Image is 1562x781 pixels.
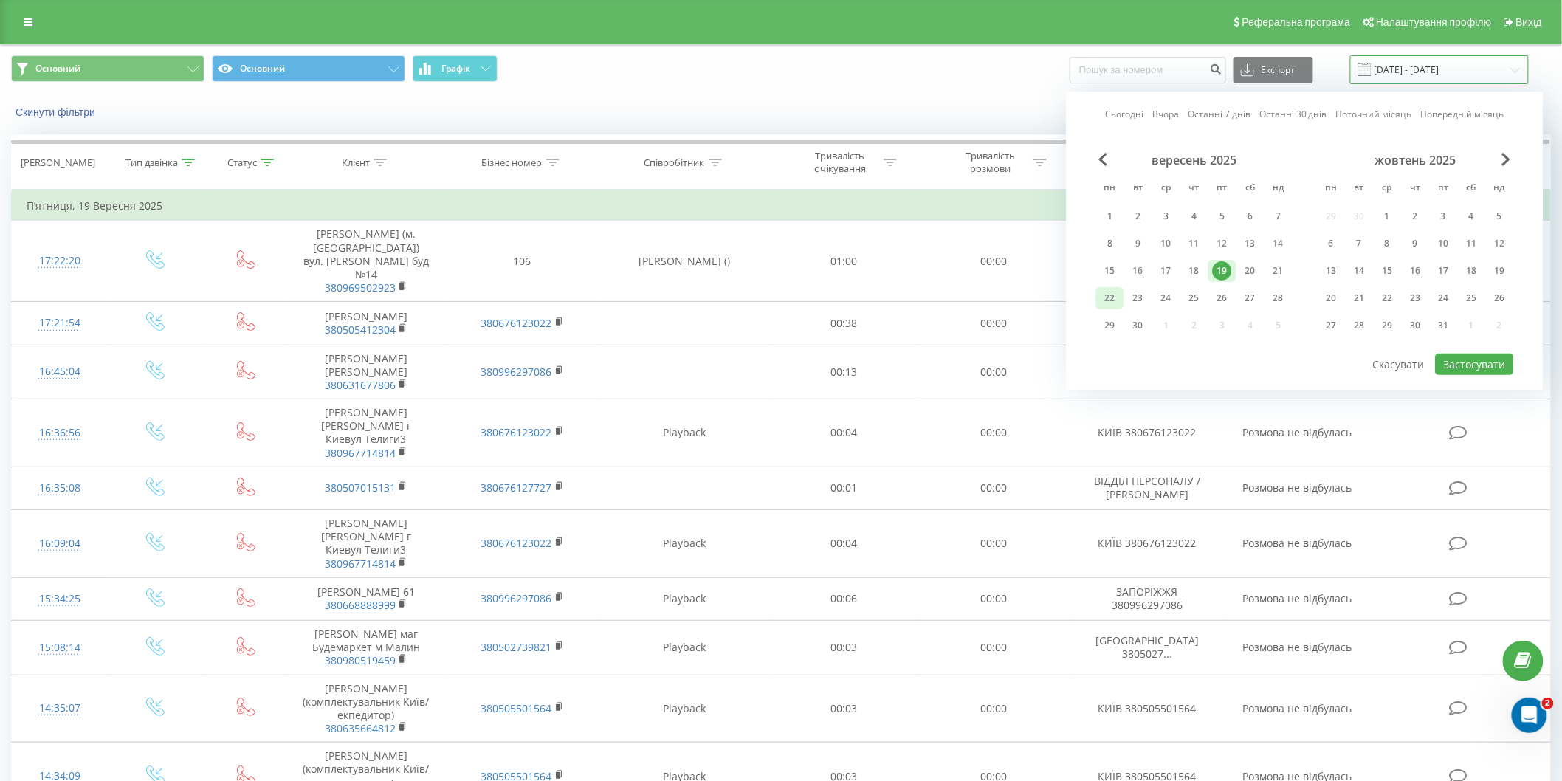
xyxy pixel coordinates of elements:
[768,577,919,620] td: 00:06
[1185,234,1204,253] div: 11
[1378,289,1397,308] div: 22
[325,323,396,337] a: 380505412304
[1406,207,1425,226] div: 2
[1378,207,1397,226] div: 1
[481,365,552,379] a: 380996297086
[1542,698,1554,709] span: 2
[1127,178,1149,200] abbr: вівторок
[1402,287,1430,309] div: чт 23 жовт 2025 р.
[1458,205,1486,227] div: сб 4 жовт 2025 р.
[1155,178,1177,200] abbr: середа
[1350,289,1369,308] div: 21
[12,191,1551,221] td: П’ятниця, 19 Вересня 2025
[1318,260,1346,282] div: пн 13 жовт 2025 р.
[1185,289,1204,308] div: 25
[1374,205,1402,227] div: ср 1 жовт 2025 р.
[600,577,768,620] td: Playback
[1096,233,1124,255] div: пн 8 вер 2025 р.
[1318,314,1346,337] div: пн 27 жовт 2025 р.
[919,467,1070,509] td: 00:00
[1241,261,1260,281] div: 20
[444,221,601,302] td: 106
[1374,233,1402,255] div: ср 8 жовт 2025 р.
[27,633,93,662] div: 15:08:14
[1101,316,1120,335] div: 29
[1129,207,1148,226] div: 2
[1434,207,1453,226] div: 3
[325,721,396,735] a: 380635664812
[1430,260,1458,282] div: пт 17 жовт 2025 р.
[288,345,444,399] td: [PERSON_NAME] [PERSON_NAME]
[1406,261,1425,281] div: 16
[288,577,444,620] td: [PERSON_NAME] 61
[1070,467,1226,509] td: ВІДДІЛ ПЕРСОНАЛУ / [PERSON_NAME]
[801,150,880,175] div: Тривалість очікування
[1099,153,1108,166] span: Previous Month
[1070,510,1226,578] td: КИЇВ 380676123022
[1157,289,1176,308] div: 24
[27,694,93,723] div: 14:35:07
[1236,260,1265,282] div: сб 20 вер 2025 р.
[1462,289,1482,308] div: 25
[1157,234,1176,253] div: 10
[1318,233,1346,255] div: пн 6 жовт 2025 р.
[1124,260,1152,282] div: вт 16 вер 2025 р.
[342,156,370,169] div: Клієнт
[27,247,93,275] div: 17:22:20
[1512,698,1547,733] iframe: Intercom live chat
[1406,289,1425,308] div: 23
[1213,261,1232,281] div: 19
[600,510,768,578] td: Playback
[1242,16,1351,28] span: Реферальна програма
[1269,234,1288,253] div: 14
[1129,316,1148,335] div: 30
[1101,261,1120,281] div: 15
[1124,314,1152,337] div: вт 30 вер 2025 р.
[1378,261,1397,281] div: 15
[600,620,768,675] td: Playback
[1152,205,1180,227] div: ср 3 вер 2025 р.
[481,701,552,715] a: 380505501564
[1208,260,1236,282] div: пт 19 вер 2025 р.
[919,620,1070,675] td: 00:00
[1183,178,1205,200] abbr: четвер
[325,378,396,392] a: 380631677806
[481,425,552,439] a: 380676123022
[441,63,470,74] span: Графік
[1350,261,1369,281] div: 14
[1322,316,1341,335] div: 27
[1180,233,1208,255] div: чт 11 вер 2025 р.
[212,55,405,82] button: Основний
[1265,233,1293,255] div: нд 14 вер 2025 р.
[1462,261,1482,281] div: 18
[288,399,444,467] td: [PERSON_NAME] [PERSON_NAME] г Киевул Телиги3
[1402,233,1430,255] div: чт 9 жовт 2025 р.
[1243,591,1352,605] span: Розмова не відбулась
[1269,261,1288,281] div: 21
[768,399,919,467] td: 00:04
[1486,233,1514,255] div: нд 12 жовт 2025 р.
[919,345,1070,399] td: 00:00
[1236,233,1265,255] div: сб 13 вер 2025 р.
[1376,16,1491,28] span: Налаштування профілю
[1236,205,1265,227] div: сб 6 вер 2025 р.
[1096,260,1124,282] div: пн 15 вер 2025 р.
[1241,289,1260,308] div: 27
[1243,640,1352,654] span: Розмова не відбулась
[1124,233,1152,255] div: вт 9 вер 2025 р.
[1243,481,1352,495] span: Розмова не відбулась
[1402,205,1430,227] div: чт 2 жовт 2025 р.
[1157,207,1176,226] div: 3
[1378,234,1397,253] div: 8
[1318,287,1346,309] div: пн 20 жовт 2025 р.
[1243,701,1352,715] span: Розмова не відбулась
[1070,399,1226,467] td: КИЇВ 380676123022
[1374,260,1402,282] div: ср 15 жовт 2025 р.
[919,302,1070,345] td: 00:00
[1070,675,1226,743] td: КИЇВ 380505501564
[1101,207,1120,226] div: 1
[21,156,95,169] div: [PERSON_NAME]
[1374,314,1402,337] div: ср 29 жовт 2025 р.
[1267,178,1290,200] abbr: неділя
[413,55,498,82] button: Графік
